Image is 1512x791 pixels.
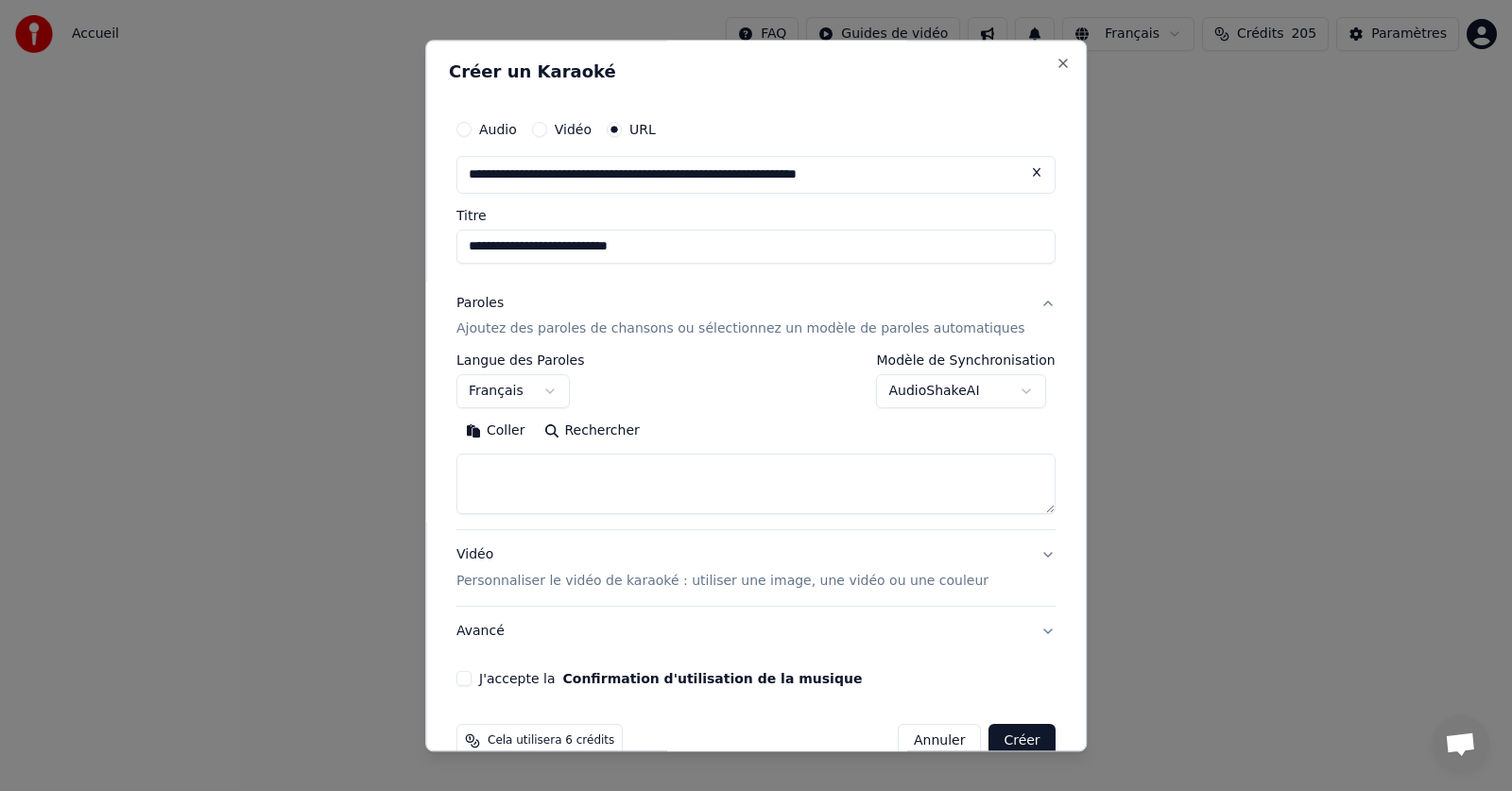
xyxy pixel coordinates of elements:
[456,354,585,368] label: Langue des Paroles
[456,209,1056,222] label: Titre
[456,546,988,592] div: Vidéo
[456,417,535,447] button: Coller
[479,673,862,686] label: J'accepte la
[456,531,1056,607] button: VidéoPersonnaliser le vidéo de karaoké : utiliser une image, une vidéo ou une couleur
[877,354,1056,368] label: Modèle de Synchronisation
[629,123,656,136] label: URL
[479,123,517,136] label: Audio
[555,123,592,136] label: Vidéo
[989,725,1056,759] button: Créer
[456,608,1056,657] button: Avancé
[456,573,988,592] p: Personnaliser le vidéo de karaoké : utiliser une image, une vidéo ou une couleur
[898,725,981,759] button: Annuler
[456,320,1025,339] p: Ajoutez des paroles de chansons ou sélectionnez un modèle de paroles automatiques
[449,63,1063,80] h2: Créer un Karaoké
[488,734,614,749] span: Cela utilisera 6 crédits
[456,354,1056,530] div: ParolesAjoutez des paroles de chansons ou sélectionnez un modèle de paroles automatiques
[456,279,1056,354] button: ParolesAjoutez des paroles de chansons ou sélectionnez un modèle de paroles automatiques
[456,294,504,313] div: Paroles
[563,673,863,686] button: J'accepte la
[535,417,649,447] button: Rechercher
